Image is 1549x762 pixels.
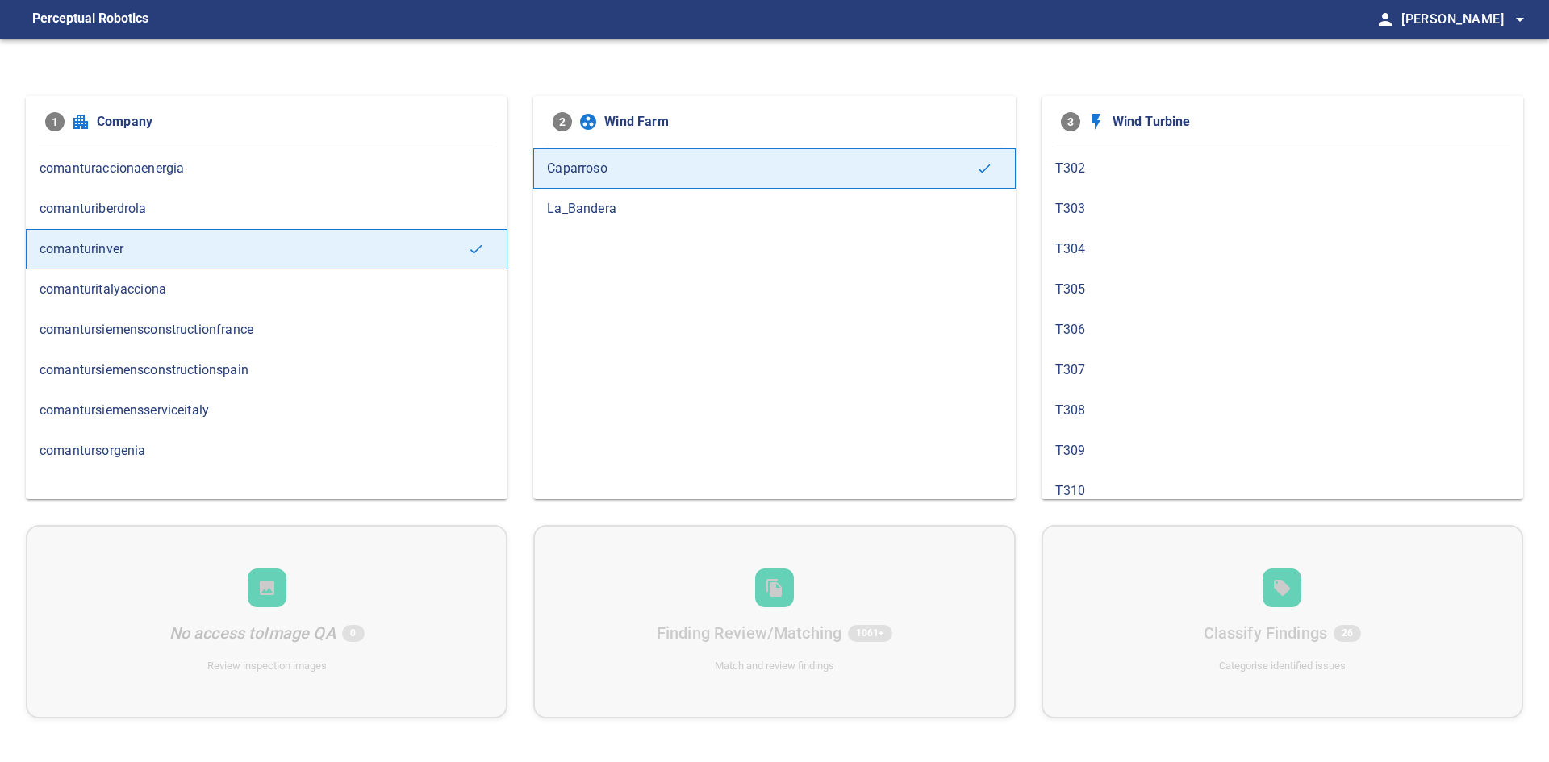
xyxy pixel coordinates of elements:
div: comantursiemensconstructionfrance [26,310,507,350]
span: comantursorgenia [40,441,494,460]
div: La_Bandera [533,189,1015,229]
span: Wind Turbine [1113,112,1504,131]
div: T310 [1042,471,1523,511]
div: comantursiemensserviceitaly [26,390,507,431]
span: Wind Farm [604,112,996,131]
span: comantursiemensconstructionfrance [40,320,494,339]
span: T307 [1055,360,1509,380]
div: T303 [1042,189,1523,229]
div: T308 [1042,390,1523,431]
span: T310 [1055,481,1509,501]
span: comanturitalyacciona [40,280,494,299]
span: T308 [1055,401,1509,420]
span: Company [97,112,488,131]
div: Caparroso [533,148,1015,189]
span: 1 [45,112,65,131]
div: T302 [1042,148,1523,189]
div: comantursorgenia [26,431,507,471]
div: comanturitalyacciona [26,269,507,310]
figcaption: Perceptual Robotics [32,6,148,32]
span: comanturiberdrola [40,199,494,219]
button: [PERSON_NAME] [1395,3,1530,35]
span: 2 [553,112,572,131]
span: T305 [1055,280,1509,299]
span: T306 [1055,320,1509,339]
div: comanturiberdrola [26,189,507,229]
span: La_Bandera [547,199,1001,219]
span: arrow_drop_down [1510,10,1530,29]
span: T304 [1055,239,1509,259]
span: 3 [1061,112,1080,131]
span: comanturinver [40,239,468,259]
div: T305 [1042,269,1523,310]
div: comanturaccionaenergia [26,148,507,189]
span: comanturaccionaenergia [40,159,494,178]
span: T302 [1055,159,1509,178]
span: T309 [1055,441,1509,460]
span: T303 [1055,199,1509,219]
div: T307 [1042,350,1523,390]
div: comantursiemensconstructionspain [26,350,507,390]
div: T309 [1042,431,1523,471]
div: T304 [1042,229,1523,269]
div: comanturinver [26,229,507,269]
span: person [1376,10,1395,29]
div: T306 [1042,310,1523,350]
span: comantursiemensserviceitaly [40,401,494,420]
span: comantursiemensconstructionspain [40,360,494,380]
span: [PERSON_NAME] [1401,8,1530,31]
span: Caparroso [547,159,975,178]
